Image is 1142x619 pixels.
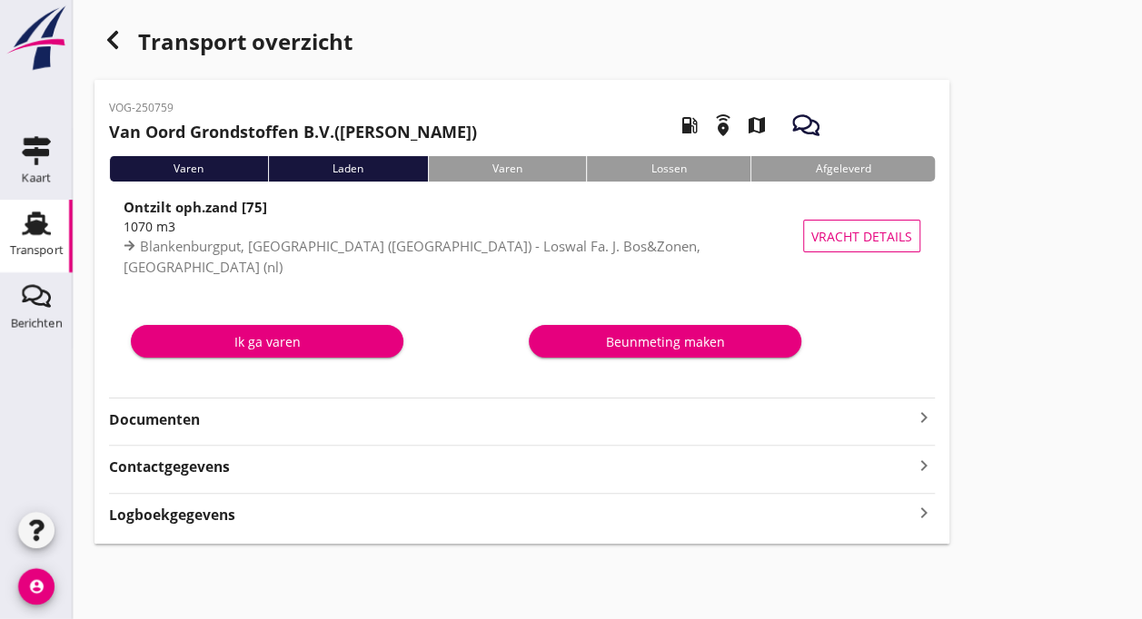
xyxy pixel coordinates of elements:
[109,457,230,477] strong: Contactgegevens
[428,156,587,182] div: Varen
[529,325,801,358] button: Beunmeting maken
[730,100,781,151] i: map
[109,100,477,116] p: VOG-250759
[18,568,55,604] i: account_circle
[268,156,428,182] div: Laden
[109,409,913,430] strong: Documenten
[543,332,787,351] div: Beunmeting maken
[124,217,811,236] div: 1070 m3
[698,100,749,151] i: emergency_share
[109,121,334,142] strong: Van Oord Grondstoffen B.V.
[4,5,69,72] img: logo-small.a267ee39.svg
[750,156,935,182] div: Afgeleverd
[913,407,935,428] i: keyboard_arrow_right
[109,196,935,276] a: Ontzilt oph.zand [75]1070 m3Blankenburgput, [GEOGRAPHIC_DATA] ([GEOGRAPHIC_DATA]) - Loswal Fa. J....
[109,505,235,526] strong: Logboekgegevens
[10,244,64,256] div: Transport
[913,453,935,477] i: keyboard_arrow_right
[124,198,267,216] strong: Ontzilt oph.zand [75]
[94,22,949,65] div: Transport overzicht
[913,501,935,526] i: keyboard_arrow_right
[811,227,912,246] span: Vracht details
[586,156,750,182] div: Lossen
[11,317,63,329] div: Berichten
[131,325,403,358] button: Ik ga varen
[124,237,700,276] span: Blankenburgput, [GEOGRAPHIC_DATA] ([GEOGRAPHIC_DATA]) - Loswal Fa. J. Bos&Zonen, [GEOGRAPHIC_DATA...
[109,156,268,182] div: Varen
[145,332,389,351] div: Ik ga varen
[22,172,51,183] div: Kaart
[803,220,920,252] button: Vracht details
[109,120,477,144] h2: ([PERSON_NAME])
[664,100,715,151] i: local_gas_station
